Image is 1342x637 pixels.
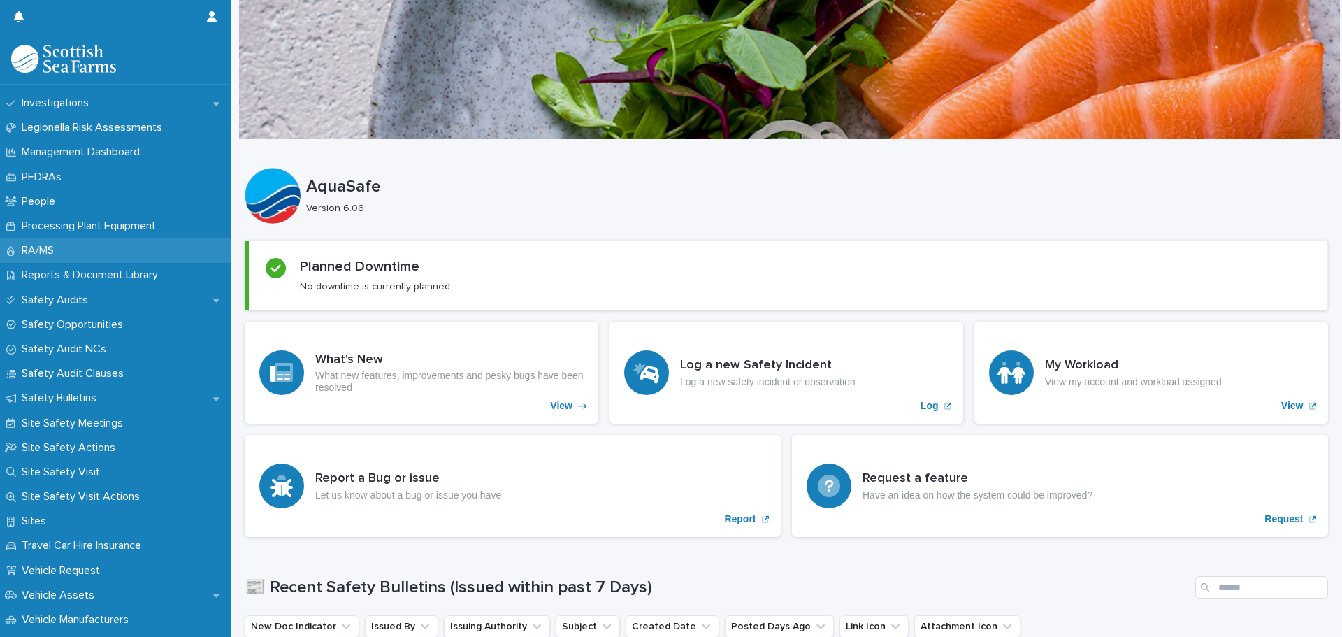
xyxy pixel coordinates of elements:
[16,195,66,208] p: People
[16,96,100,110] p: Investigations
[245,322,598,424] a: View
[306,203,1317,215] p: Version 6.06
[16,171,73,184] p: PEDRAs
[16,490,151,503] p: Site Safety Visit Actions
[921,400,939,412] p: Log
[306,177,1322,197] p: AquaSafe
[16,466,111,479] p: Site Safety Visit
[680,376,856,388] p: Log a new safety incident or observation
[16,613,140,627] p: Vehicle Manufacturers
[792,435,1328,537] a: Request
[680,358,856,373] h3: Log a new Safety Incident
[16,515,57,528] p: Sites
[16,441,127,455] p: Site Safety Actions
[315,352,584,368] h3: What's New
[16,318,134,331] p: Safety Opportunities
[16,564,111,578] p: Vehicle Request
[315,471,501,487] h3: Report a Bug or issue
[863,471,1092,487] h3: Request a feature
[16,589,106,602] p: Vehicle Assets
[315,370,584,394] p: What new features, improvements and pesky bugs have been resolved
[1045,358,1222,373] h3: My Workload
[609,322,963,424] a: Log
[1195,576,1328,599] input: Search
[724,513,756,525] p: Report
[550,400,572,412] p: View
[1281,400,1304,412] p: View
[16,367,135,380] p: Safety Audit Clauses
[245,578,1190,598] h1: 📰 Recent Safety Bulletins (Issued within past 7 Days)
[16,539,152,552] p: Travel Car Hire Insurance
[300,280,450,293] p: No downtime is currently planned
[16,145,151,159] p: Management Dashboard
[16,244,65,257] p: RA/MS
[16,220,167,233] p: Processing Plant Equipment
[16,294,99,307] p: Safety Audits
[974,322,1328,424] a: View
[11,45,116,73] img: bPIBxiqnSb2ggTQWdOVV
[16,417,134,430] p: Site Safety Meetings
[16,269,169,282] p: Reports & Document Library
[315,489,501,501] p: Let us know about a bug or issue you have
[16,343,117,356] p: Safety Audit NCs
[1264,513,1303,525] p: Request
[863,489,1092,501] p: Have an idea on how the system could be improved?
[300,258,419,275] h2: Planned Downtime
[245,435,781,537] a: Report
[16,121,173,134] p: Legionella Risk Assessments
[16,392,108,405] p: Safety Bulletins
[1045,376,1222,388] p: View my account and workload assigned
